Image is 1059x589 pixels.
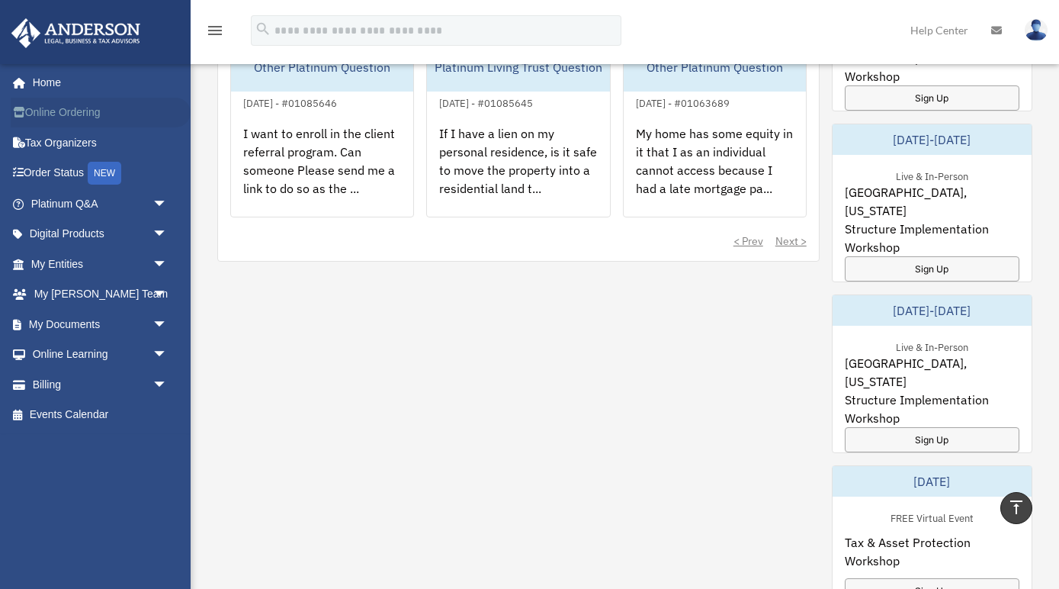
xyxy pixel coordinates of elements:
span: arrow_drop_down [152,279,183,311]
div: Live & In-Person [884,338,980,354]
a: menu [206,27,224,40]
a: vertical_align_top [1000,492,1032,524]
div: If I have a lien on my personal residence, is it safe to move the property into a residential lan... [427,112,609,231]
span: arrow_drop_down [152,188,183,220]
a: Platinum Q&Aarrow_drop_down [11,188,191,219]
i: search [255,21,271,37]
a: Platinum Living Trust Question[DATE] - #01085645If I have a lien on my personal residence, is it ... [426,42,610,217]
div: Other Platinum Question [624,43,806,92]
span: Tax & Asset Protection Workshop [845,533,1019,570]
span: Structure Implementation Workshop [845,49,1019,85]
span: arrow_drop_down [152,249,183,280]
img: User Pic [1025,19,1048,41]
div: [DATE]-[DATE] [833,295,1032,326]
a: My Documentsarrow_drop_down [11,309,191,340]
a: Home [11,67,183,98]
a: Sign Up [845,256,1019,282]
i: menu [206,21,224,40]
a: Events Calendar [11,400,191,430]
a: Sign Up [845,85,1019,111]
div: Platinum Living Trust Question [427,43,609,92]
div: FREE Virtual Event [878,509,986,525]
span: [GEOGRAPHIC_DATA], [US_STATE] [845,354,1019,391]
div: I want to enroll in the client referral program. Can someone Please send me a link to do so as th... [231,112,413,231]
a: Billingarrow_drop_down [11,369,191,400]
div: [DATE] - #01063689 [624,94,742,110]
i: vertical_align_top [1007,498,1025,517]
span: [GEOGRAPHIC_DATA], [US_STATE] [845,183,1019,220]
span: Structure Implementation Workshop [845,220,1019,256]
span: arrow_drop_down [152,309,183,340]
img: Anderson Advisors Platinum Portal [7,18,145,48]
a: Online Ordering [11,98,191,128]
span: arrow_drop_down [152,219,183,250]
span: arrow_drop_down [152,340,183,371]
div: [DATE] [833,466,1032,497]
a: Other Platinum Question[DATE] - #01063689My home has some equity in it that I as an individual ca... [623,42,807,217]
a: My [PERSON_NAME] Teamarrow_drop_down [11,279,191,310]
div: Live & In-Person [884,167,980,183]
a: Other Platinum Question[DATE] - #01085646I want to enroll in the client referral program. Can som... [230,42,414,217]
a: My Entitiesarrow_drop_down [11,249,191,279]
a: Digital Productsarrow_drop_down [11,219,191,249]
span: arrow_drop_down [152,369,183,401]
div: [DATE] - #01085645 [427,94,545,110]
div: [DATE]-[DATE] [833,124,1032,155]
div: NEW [88,162,121,185]
a: Tax Organizers [11,127,191,158]
a: Order StatusNEW [11,158,191,189]
div: My home has some equity in it that I as an individual cannot access because I had a late mortgage... [624,112,806,231]
a: Online Learningarrow_drop_down [11,340,191,370]
a: Sign Up [845,427,1019,452]
div: [DATE] - #01085646 [231,94,349,110]
span: Structure Implementation Workshop [845,391,1019,427]
div: Other Platinum Question [231,43,413,92]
